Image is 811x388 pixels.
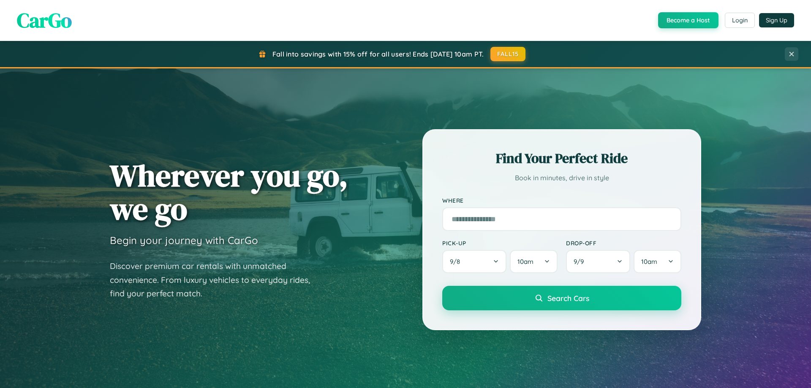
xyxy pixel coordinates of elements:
[110,234,258,247] h3: Begin your journey with CarGo
[442,197,681,204] label: Where
[566,239,681,247] label: Drop-off
[110,259,321,301] p: Discover premium car rentals with unmatched convenience. From luxury vehicles to everyday rides, ...
[442,149,681,168] h2: Find Your Perfect Ride
[641,258,657,266] span: 10am
[442,172,681,184] p: Book in minutes, drive in style
[17,6,72,34] span: CarGo
[442,250,506,273] button: 9/8
[574,258,588,266] span: 9 / 9
[450,258,464,266] span: 9 / 8
[658,12,718,28] button: Become a Host
[510,250,558,273] button: 10am
[442,239,558,247] label: Pick-up
[490,47,526,61] button: FALL15
[725,13,755,28] button: Login
[759,13,794,27] button: Sign Up
[442,286,681,310] button: Search Cars
[110,159,348,225] h1: Wherever you go, we go
[566,250,630,273] button: 9/9
[547,293,589,303] span: Search Cars
[272,50,484,58] span: Fall into savings with 15% off for all users! Ends [DATE] 10am PT.
[517,258,533,266] span: 10am
[634,250,681,273] button: 10am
